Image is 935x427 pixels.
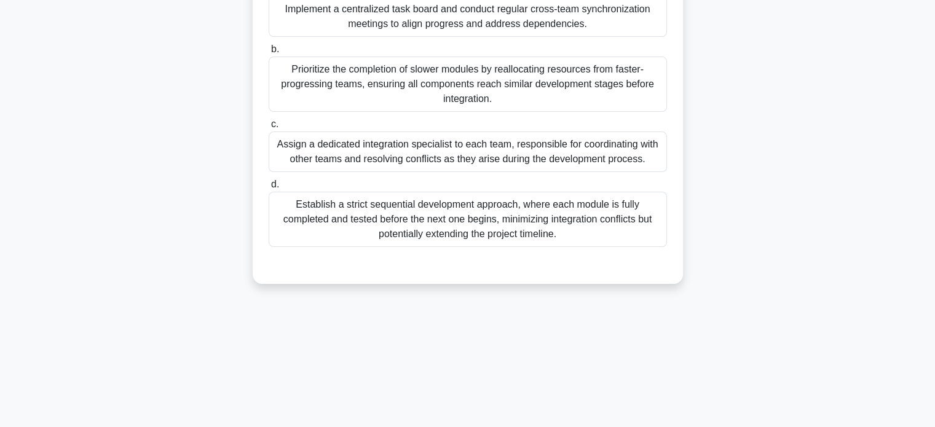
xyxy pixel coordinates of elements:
[271,44,279,54] span: b.
[271,179,279,189] span: d.
[271,119,278,129] span: c.
[269,192,667,247] div: Establish a strict sequential development approach, where each module is fully completed and test...
[269,57,667,112] div: Prioritize the completion of slower modules by reallocating resources from faster-progressing tea...
[269,131,667,172] div: Assign a dedicated integration specialist to each team, responsible for coordinating with other t...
